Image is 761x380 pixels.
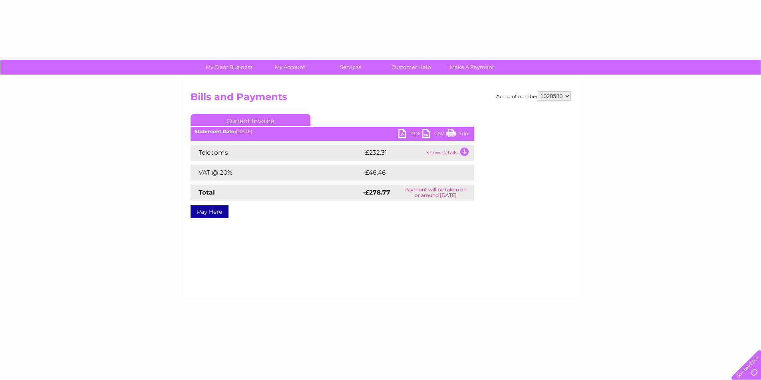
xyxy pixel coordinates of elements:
div: [DATE] [191,129,474,134]
a: Print [446,129,470,140]
a: PDF [398,129,422,140]
strong: Total [199,189,215,196]
a: Customer Help [378,60,444,75]
td: -£46.46 [361,165,460,181]
td: VAT @ 20% [191,165,361,181]
td: Show details [424,145,474,161]
a: Current Invoice [191,114,310,126]
strong: -£278.77 [363,189,390,196]
a: Pay Here [191,205,228,218]
a: CSV [422,129,446,140]
a: Make A Payment [439,60,505,75]
b: Statement Date: [195,128,236,134]
a: My Clear Business [196,60,262,75]
a: My Account [257,60,323,75]
a: Services [318,60,383,75]
td: -£232.31 [361,145,424,161]
td: Payment will be taken on or around [DATE] [397,185,474,201]
div: Account number [496,91,571,101]
td: Telecoms [191,145,361,161]
h2: Bills and Payments [191,91,571,106]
